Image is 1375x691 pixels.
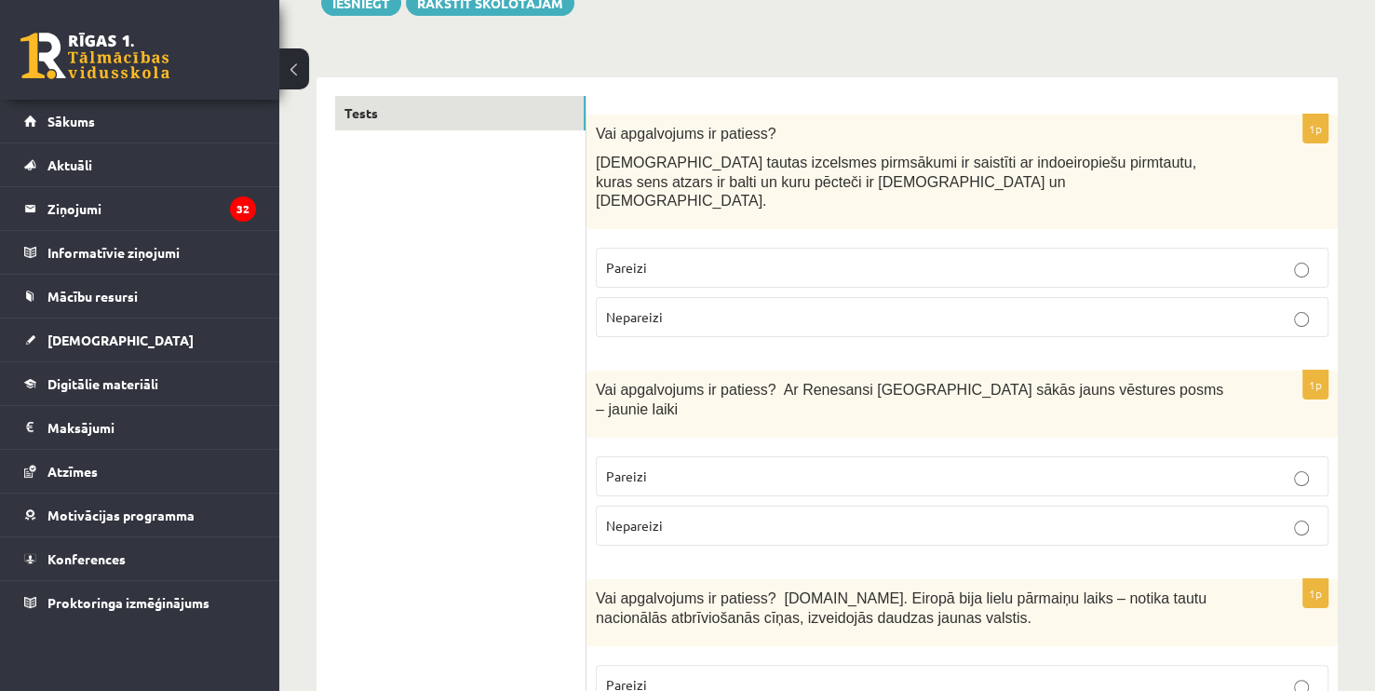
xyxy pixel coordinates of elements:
[24,450,256,493] a: Atzīmes
[606,308,663,325] span: Nepareizi
[24,143,256,186] a: Aktuāli
[47,375,158,392] span: Digitālie materiāli
[335,96,586,130] a: Tests
[24,406,256,449] a: Maksājumi
[47,463,98,480] span: Atzīmes
[596,155,1196,209] span: [DEMOGRAPHIC_DATA] tautas izcelsmes pirmsākumi ir saistīti ar indoeiropiešu pirmtautu, kuras sens...
[1302,370,1328,400] p: 1p
[1302,578,1328,608] p: 1p
[24,187,256,230] a: Ziņojumi32
[47,594,209,611] span: Proktoringa izmēģinājums
[24,318,256,361] a: [DEMOGRAPHIC_DATA]
[47,113,95,129] span: Sākums
[24,494,256,536] a: Motivācijas programma
[47,187,256,230] legend: Ziņojumi
[24,537,256,580] a: Konferences
[20,33,169,79] a: Rīgas 1. Tālmācības vidusskola
[1294,263,1309,278] input: Pareizi
[47,288,138,305] span: Mācību resursi
[24,231,256,274] a: Informatīvie ziņojumi
[47,406,256,449] legend: Maksājumi
[47,156,92,173] span: Aktuāli
[596,126,776,142] span: Vai apgalvojums ir patiess?
[24,581,256,624] a: Proktoringa izmēģinājums
[24,100,256,142] a: Sākums
[1294,471,1309,486] input: Pareizi
[1294,521,1309,535] input: Nepareizi
[47,231,256,274] legend: Informatīvie ziņojumi
[47,507,195,523] span: Motivācijas programma
[1302,114,1328,143] p: 1p
[606,467,647,484] span: Pareizi
[606,517,663,534] span: Nepareizi
[596,590,1206,626] span: Vai apgalvojums ir patiess? [DOMAIN_NAME]. Eiropā bija lielu pārmaiņu laiks – notika tautu nacion...
[24,362,256,405] a: Digitālie materiāli
[596,382,1223,417] span: Vai apgalvojums ir patiess? Ar Renesansi [GEOGRAPHIC_DATA] sākās jauns vēstures posms – jaunie laiki
[1294,312,1309,327] input: Nepareizi
[47,550,126,567] span: Konferences
[230,196,256,222] i: 32
[606,259,647,276] span: Pareizi
[47,332,194,348] span: [DEMOGRAPHIC_DATA]
[24,275,256,318] a: Mācību resursi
